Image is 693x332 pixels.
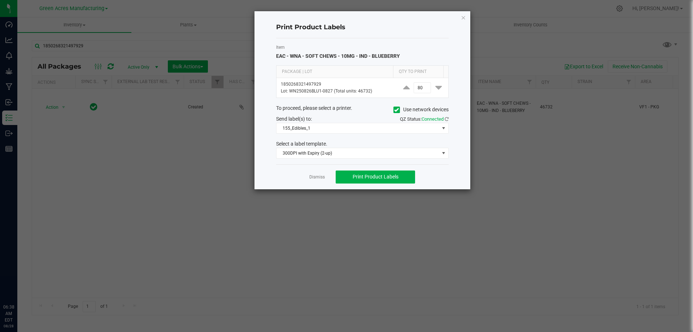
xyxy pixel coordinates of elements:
p: Lot: WN250826BLU1-0827 (Total units: 46732) [281,88,392,95]
th: Package | Lot [276,66,393,78]
span: 300DPI with Expiry (2-up) [276,148,439,158]
p: 1850268321497929 [281,81,392,88]
iframe: Resource center [7,274,29,296]
th: Qty to Print [393,66,443,78]
span: Print Product Labels [353,174,398,180]
a: Dismiss [309,174,325,180]
button: Print Product Labels [336,171,415,184]
h4: Print Product Labels [276,23,449,32]
label: Item [276,44,449,51]
span: Connected [422,116,444,122]
label: Use network devices [393,106,449,113]
span: EAC - WNA - SOFT CHEWS - 10MG - IND - BLUEBERRY [276,53,400,59]
div: Select a label template. [271,140,454,148]
span: 155_Edibles_1 [276,123,439,133]
div: To proceed, please select a printer. [271,104,454,115]
span: QZ Status: [400,116,449,122]
span: Send label(s) to: [276,116,312,122]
